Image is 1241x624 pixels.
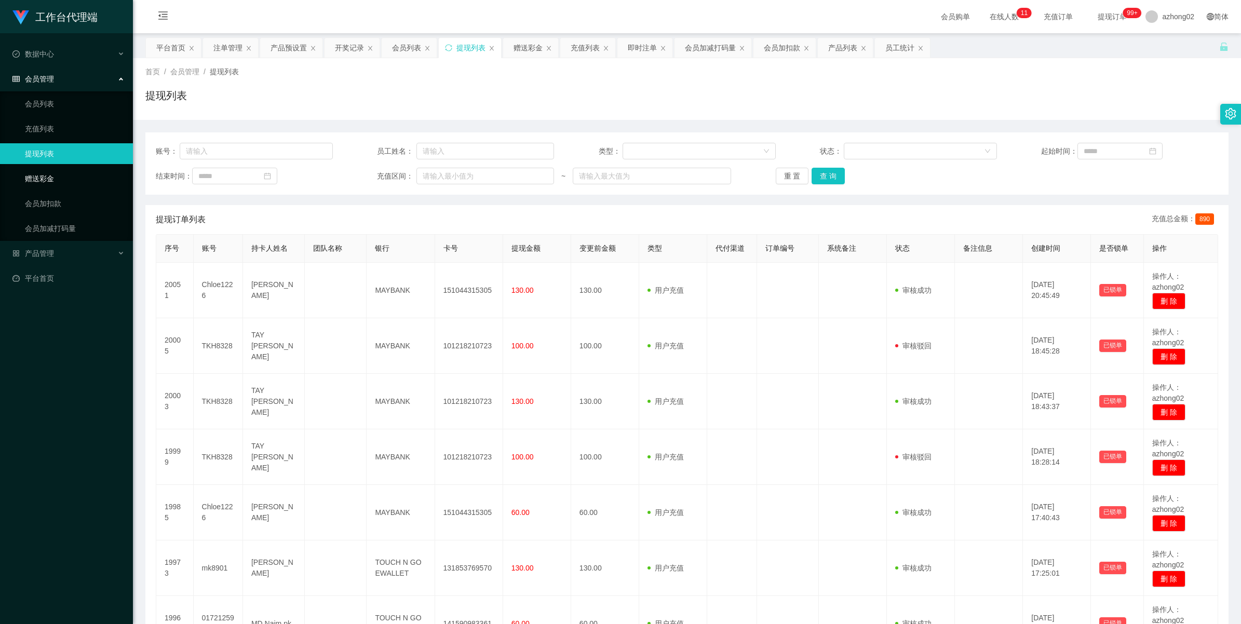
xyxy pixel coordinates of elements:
[1152,213,1218,226] div: 充值总金额：
[156,213,206,226] span: 提现订单列表
[511,508,530,517] span: 60.00
[35,1,98,34] h1: 工作台代理端
[194,429,243,485] td: TKH8328
[963,244,992,252] span: 备注信息
[156,146,180,157] span: 账号：
[895,286,932,294] span: 审核成功
[1152,244,1167,252] span: 操作
[25,193,125,214] a: 会员加扣款
[1041,146,1077,157] span: 起始时间：
[156,318,194,374] td: 20005
[895,244,910,252] span: 状态
[194,374,243,429] td: TKH8328
[12,250,20,257] i: 图标: appstore-o
[243,318,305,374] td: TAY [PERSON_NAME]
[1152,293,1185,309] button: 删 除
[12,75,20,83] i: 图标: table
[375,244,389,252] span: 银行
[156,540,194,596] td: 19973
[165,244,179,252] span: 序号
[1152,515,1185,532] button: 删 除
[571,429,639,485] td: 100.00
[213,38,242,58] div: 注单管理
[827,244,856,252] span: 系统备注
[416,143,554,159] input: 请输入
[571,374,639,429] td: 130.00
[765,244,794,252] span: 订单编号
[367,45,373,51] i: 图标: close
[1099,451,1126,463] button: 已锁单
[243,540,305,596] td: [PERSON_NAME]
[264,172,271,180] i: 图标: calendar
[1152,348,1185,365] button: 删 除
[456,38,485,58] div: 提现列表
[918,45,924,51] i: 图标: close
[194,540,243,596] td: mk8901
[895,564,932,572] span: 审核成功
[435,318,503,374] td: 101218210723
[145,1,181,34] i: 图标: menu-fold
[648,564,684,572] span: 用户充值
[145,88,187,103] h1: 提现列表
[377,171,416,182] span: 充值区间：
[511,453,534,461] span: 100.00
[764,38,800,58] div: 会员加扣款
[416,168,554,184] input: 请输入最小值为
[895,342,932,350] span: 审核驳回
[1023,429,1091,485] td: [DATE] 18:28:14
[1152,383,1184,402] span: 操作人：azhong02
[392,38,421,58] div: 会员列表
[812,168,845,184] button: 查 询
[571,540,639,596] td: 130.00
[739,45,745,51] i: 图标: close
[188,45,195,51] i: 图标: close
[1023,318,1091,374] td: [DATE] 18:45:28
[820,146,844,157] span: 状态：
[1219,42,1229,51] i: 图标: unlock
[1023,485,1091,540] td: [DATE] 17:40:43
[435,429,503,485] td: 101218210723
[776,168,809,184] button: 重 置
[984,148,991,155] i: 图标: down
[1023,374,1091,429] td: [DATE] 18:43:37
[194,263,243,318] td: Chloe1226
[156,429,194,485] td: 19999
[156,263,194,318] td: 20051
[573,168,731,184] input: 请输入最大值为
[251,244,288,252] span: 持卡人姓名
[25,143,125,164] a: 提现列表
[1099,395,1126,408] button: 已锁单
[156,38,185,58] div: 平台首页
[443,244,458,252] span: 卡号
[648,397,684,405] span: 用户充值
[1023,540,1091,596] td: [DATE] 17:25:01
[571,485,639,540] td: 60.00
[367,429,435,485] td: MAYBANK
[1152,494,1184,513] span: 操作人：azhong02
[571,263,639,318] td: 130.00
[210,67,239,76] span: 提现列表
[243,429,305,485] td: TAY [PERSON_NAME]
[435,374,503,429] td: 101218210723
[164,67,166,76] span: /
[12,50,54,58] span: 数据中心
[367,540,435,596] td: TOUCH N GO EWALLET
[1152,328,1184,347] span: 操作人：azhong02
[885,38,914,58] div: 员工统计
[377,146,416,157] span: 员工姓名：
[271,38,307,58] div: 产品预设置
[170,67,199,76] span: 会员管理
[1092,13,1132,20] span: 提现订单
[367,263,435,318] td: MAYBANK
[1152,439,1184,458] span: 操作人：azhong02
[660,45,666,51] i: 图标: close
[202,244,217,252] span: 账号
[25,168,125,189] a: 赠送彩金
[25,218,125,239] a: 会员加减打码量
[25,118,125,139] a: 充值列表
[648,453,684,461] span: 用户充值
[511,397,534,405] span: 130.00
[313,244,342,252] span: 团队名称
[1152,272,1184,291] span: 操作人：azhong02
[1021,8,1024,18] p: 1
